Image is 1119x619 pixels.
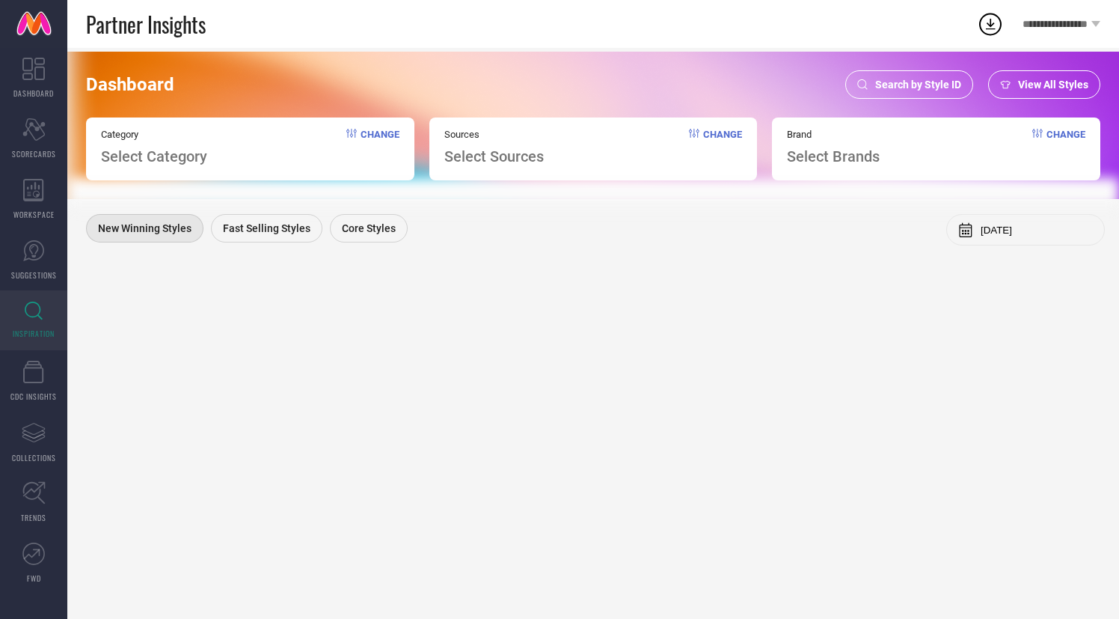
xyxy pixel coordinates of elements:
span: Select Category [101,147,207,165]
span: Category [101,129,207,140]
span: INSPIRATION [13,328,55,339]
span: Change [361,129,399,165]
span: SUGGESTIONS [11,269,57,281]
span: Partner Insights [86,9,206,40]
span: Change [703,129,742,165]
span: View All Styles [1018,79,1088,91]
span: Change [1046,129,1085,165]
span: Select Sources [444,147,544,165]
span: CDC INSIGHTS [10,391,57,402]
span: Select Brands [787,147,880,165]
span: SCORECARDS [12,148,56,159]
span: Dashboard [86,74,174,95]
span: Search by Style ID [875,79,961,91]
span: TRENDS [21,512,46,523]
span: Sources [444,129,544,140]
span: DASHBOARD [13,88,54,99]
span: WORKSPACE [13,209,55,220]
div: Open download list [977,10,1004,37]
span: Core Styles [342,222,396,234]
span: New Winning Styles [98,222,191,234]
span: Brand [787,129,880,140]
span: Fast Selling Styles [223,222,310,234]
span: COLLECTIONS [12,452,56,463]
input: Select month [981,225,1093,236]
span: FWD [27,573,41,584]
